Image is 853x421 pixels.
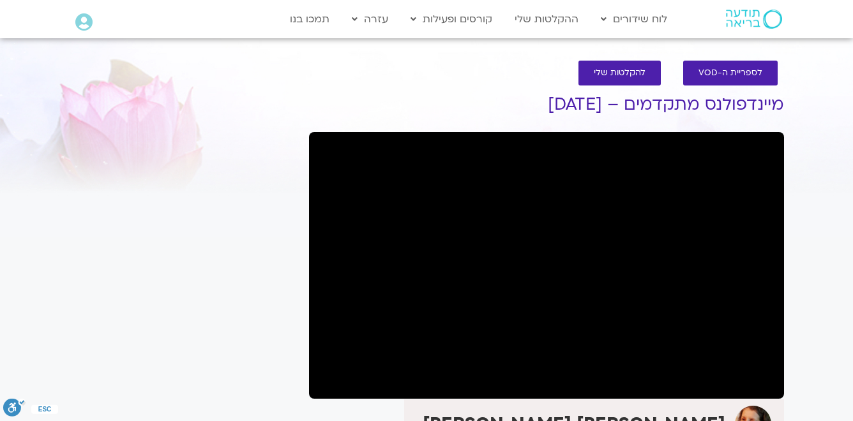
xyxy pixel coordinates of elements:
[594,7,674,31] a: לוח שידורים
[594,68,645,78] span: להקלטות שלי
[309,95,784,114] h1: מיינדפולנס מתקדמים – [DATE]
[698,68,762,78] span: לספריית ה-VOD
[404,7,499,31] a: קורסים ופעילות
[508,7,585,31] a: ההקלטות שלי
[578,61,661,85] a: להקלטות שלי
[683,61,778,85] a: לספריית ה-VOD
[345,7,395,31] a: עזרה
[726,10,782,29] img: תודעה בריאה
[283,7,336,31] a: תמכו בנו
